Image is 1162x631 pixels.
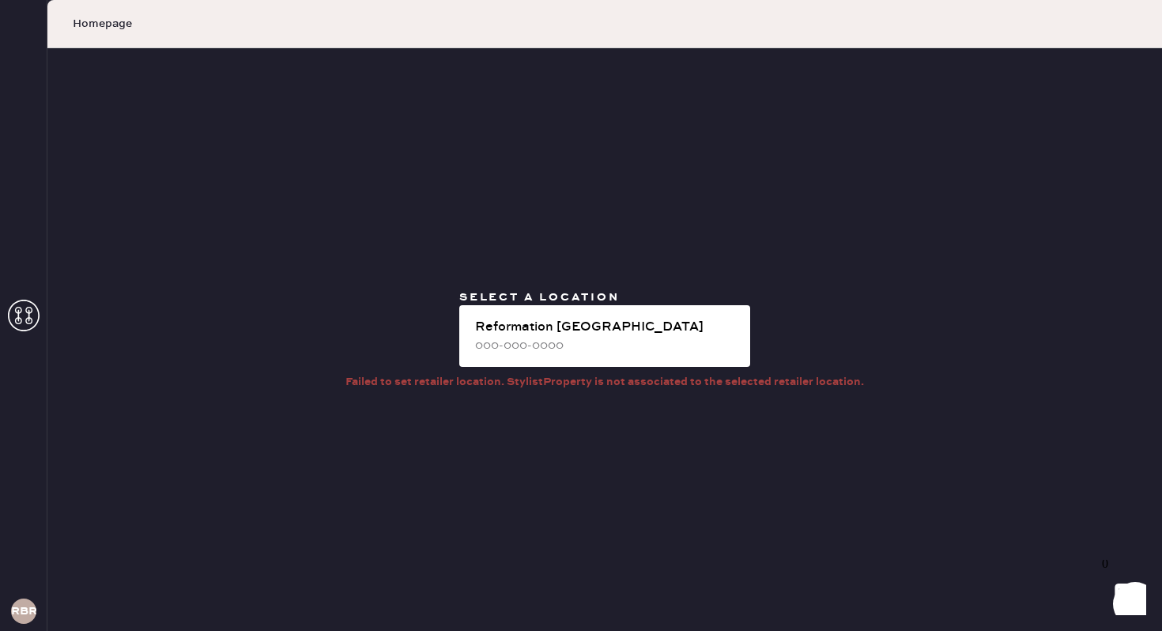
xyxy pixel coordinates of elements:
iframe: Front Chat [1087,560,1155,628]
span: Homepage [73,16,132,32]
h3: RBRA [11,606,36,617]
div: 000-000-0000 [475,337,738,354]
span: Select a location [459,290,620,304]
div: Failed to set retailer location. StylistProperty is not associated to the selected retailer locat... [345,373,864,391]
div: Reformation [GEOGRAPHIC_DATA] [475,318,738,337]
